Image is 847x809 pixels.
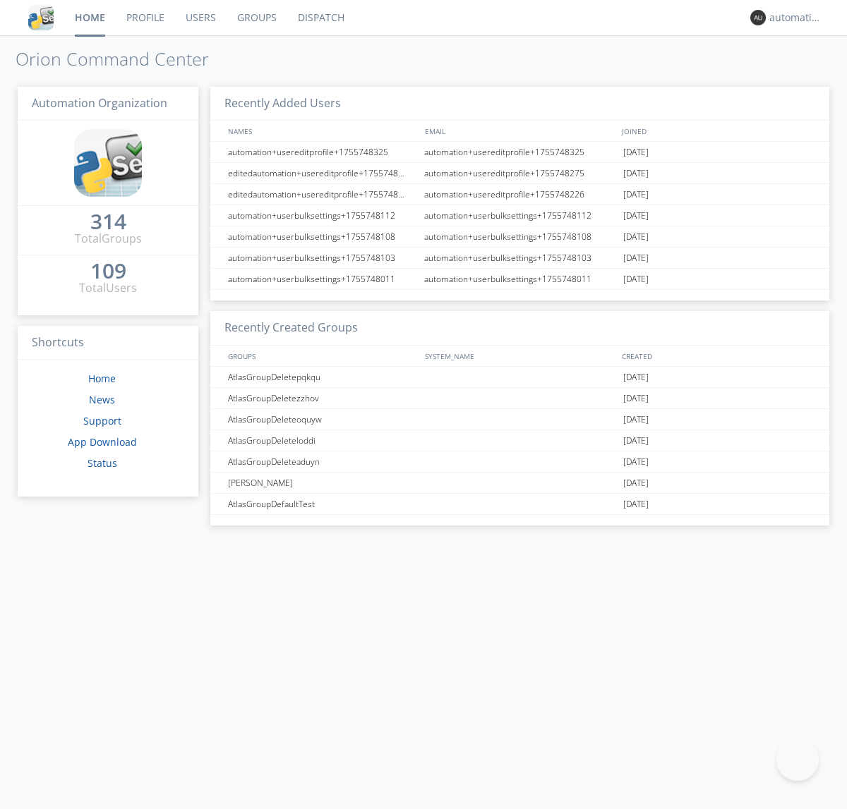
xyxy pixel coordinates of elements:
[623,142,649,163] span: [DATE]
[224,184,420,205] div: editedautomation+usereditprofile+1755748226
[224,163,420,183] div: editedautomation+usereditprofile+1755748275
[83,414,121,427] a: Support
[210,226,829,248] a: automation+userbulksettings+1755748108automation+userbulksettings+1755748108[DATE]
[224,409,420,430] div: AtlasGroupDeleteoquyw
[421,184,620,205] div: automation+usereditprofile+1755748226
[623,451,649,473] span: [DATE]
[623,473,649,494] span: [DATE]
[623,205,649,226] span: [DATE]
[224,121,418,141] div: NAMES
[224,248,420,268] div: automation+userbulksettings+1755748103
[210,248,829,269] a: automation+userbulksettings+1755748103automation+userbulksettings+1755748103[DATE]
[210,163,829,184] a: editedautomation+usereditprofile+1755748275automation+usereditprofile+1755748275[DATE]
[210,451,829,473] a: AtlasGroupDeleteaduyn[DATE]
[90,264,126,278] div: 109
[224,494,420,514] div: AtlasGroupDefaultTest
[421,205,620,226] div: automation+userbulksettings+1755748112
[421,269,620,289] div: automation+userbulksettings+1755748011
[421,346,618,366] div: SYSTEM_NAME
[210,494,829,515] a: AtlasGroupDefaultTest[DATE]
[421,163,620,183] div: automation+usereditprofile+1755748275
[90,214,126,231] a: 314
[623,409,649,430] span: [DATE]
[210,184,829,205] a: editedautomation+usereditprofile+1755748226automation+usereditprofile+1755748226[DATE]
[750,10,766,25] img: 373638.png
[210,409,829,430] a: AtlasGroupDeleteoquyw[DATE]
[68,435,137,449] a: App Download
[623,269,649,290] span: [DATE]
[224,451,420,472] div: AtlasGroupDeleteaduyn
[88,372,116,385] a: Home
[769,11,822,25] div: automation+atlas0017
[210,430,829,451] a: AtlasGroupDeleteloddi[DATE]
[623,226,649,248] span: [DATE]
[623,430,649,451] span: [DATE]
[623,163,649,184] span: [DATE]
[210,142,829,163] a: automation+usereditprofile+1755748325automation+usereditprofile+1755748325[DATE]
[210,311,829,346] h3: Recently Created Groups
[28,5,54,30] img: cddb5a64eb264b2086981ab96f4c1ba7
[224,388,420,408] div: AtlasGroupDeletezzhov
[421,121,618,141] div: EMAIL
[88,456,117,470] a: Status
[210,388,829,409] a: AtlasGroupDeletezzhov[DATE]
[224,142,420,162] div: automation+usereditprofile+1755748325
[421,248,620,268] div: automation+userbulksettings+1755748103
[74,129,142,197] img: cddb5a64eb264b2086981ab96f4c1ba7
[224,430,420,451] div: AtlasGroupDeleteloddi
[224,367,420,387] div: AtlasGroupDeletepqkqu
[421,226,620,247] div: automation+userbulksettings+1755748108
[18,326,198,360] h3: Shortcuts
[618,346,816,366] div: CREATED
[623,388,649,409] span: [DATE]
[90,214,126,229] div: 314
[210,269,829,290] a: automation+userbulksettings+1755748011automation+userbulksettings+1755748011[DATE]
[623,367,649,388] span: [DATE]
[623,494,649,515] span: [DATE]
[224,473,420,493] div: [PERSON_NAME]
[32,95,167,111] span: Automation Organization
[623,248,649,269] span: [DATE]
[224,346,418,366] div: GROUPS
[75,231,142,247] div: Total Groups
[623,184,649,205] span: [DATE]
[89,393,115,406] a: News
[776,738,819,781] iframe: Toggle Customer Support
[224,269,420,289] div: automation+userbulksettings+1755748011
[90,264,126,280] a: 109
[421,142,620,162] div: automation+usereditprofile+1755748325
[618,121,816,141] div: JOINED
[210,473,829,494] a: [PERSON_NAME][DATE]
[210,205,829,226] a: automation+userbulksettings+1755748112automation+userbulksettings+1755748112[DATE]
[210,87,829,121] h3: Recently Added Users
[224,226,420,247] div: automation+userbulksettings+1755748108
[79,280,137,296] div: Total Users
[224,205,420,226] div: automation+userbulksettings+1755748112
[210,367,829,388] a: AtlasGroupDeletepqkqu[DATE]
